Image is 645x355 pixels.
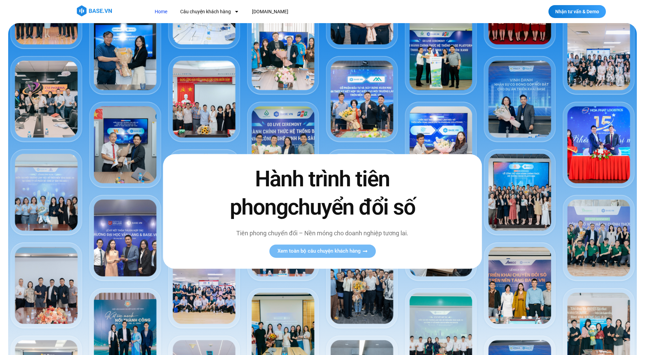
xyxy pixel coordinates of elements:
[175,5,244,18] a: Câu chuyện khách hàng
[277,249,361,254] span: Xem toàn bộ câu chuyện khách hàng
[555,9,599,14] span: Nhận tư vấn & Demo
[269,244,376,258] a: Xem toàn bộ câu chuyện khách hàng
[215,165,429,221] h2: Hành trình tiên phong
[288,195,415,220] span: chuyển đổi số
[215,229,429,238] p: Tiên phong chuyển đổi – Nền móng cho doanh nghiệp tương lai.
[150,5,172,18] a: Home
[247,5,293,18] a: [DOMAIN_NAME]
[150,5,413,18] nav: Menu
[548,5,606,18] a: Nhận tư vấn & Demo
